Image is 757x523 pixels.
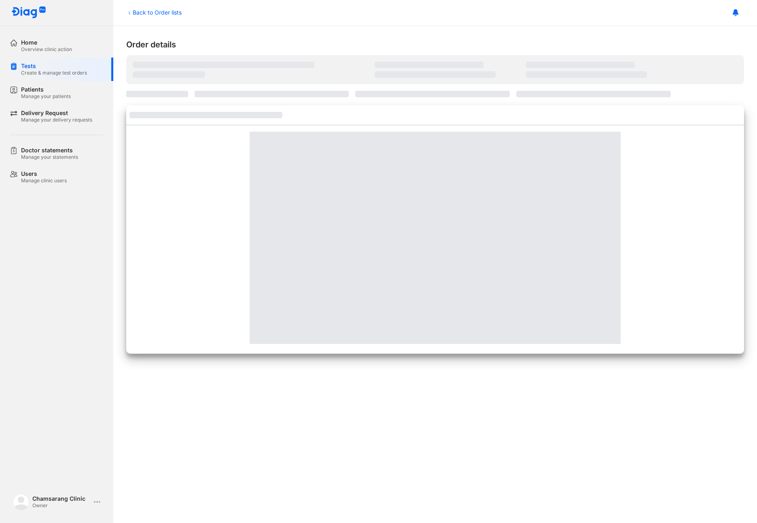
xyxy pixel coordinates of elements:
[32,502,91,509] div: Owner
[21,177,67,184] div: Manage clinic users
[11,6,46,19] img: logo
[32,495,91,502] div: Chamsarang Clinic
[21,147,78,154] div: Doctor statements
[13,494,29,510] img: logo
[21,86,71,93] div: Patients
[21,109,92,117] div: Delivery Request
[126,8,182,17] div: Back to Order lists
[21,117,92,123] div: Manage your delivery requests
[21,46,72,53] div: Overview clinic action
[21,62,87,70] div: Tests
[21,39,72,46] div: Home
[21,70,87,76] div: Create & manage test orders
[21,154,78,160] div: Manage your statements
[21,170,67,177] div: Users
[21,93,71,100] div: Manage your patients
[126,39,744,50] div: Order details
